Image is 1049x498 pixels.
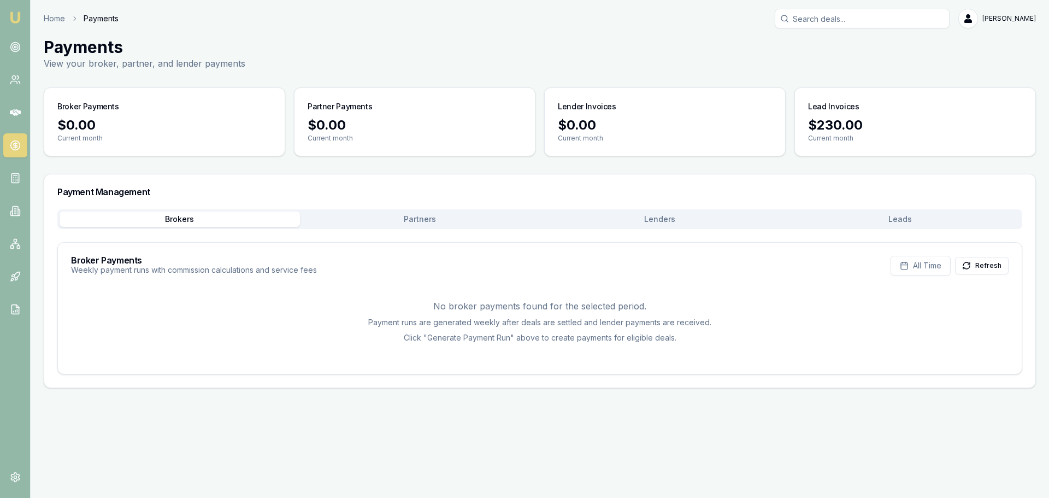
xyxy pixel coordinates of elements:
h3: Payment Management [57,188,1022,196]
div: $0.00 [57,116,272,134]
p: Current month [57,134,272,143]
p: Weekly payment runs with commission calculations and service fees [71,265,317,276]
h3: Lead Invoices [808,101,859,112]
p: No broker payments found for the selected period. [71,300,1009,313]
nav: breadcrumb [44,13,119,24]
button: Brokers [60,212,300,227]
h3: Lender Invoices [558,101,616,112]
button: Refresh [955,257,1009,274]
p: Payment runs are generated weekly after deals are settled and lender payments are received. [71,317,1009,328]
button: All Time [891,256,951,276]
div: $0.00 [558,116,772,134]
button: Lenders [540,212,780,227]
h3: Broker Payments [57,101,119,112]
img: emu-icon-u.png [9,11,22,24]
p: Current month [808,134,1022,143]
p: Click "Generate Payment Run" above to create payments for eligible deals. [71,332,1009,343]
h1: Payments [44,37,245,57]
a: Home [44,13,65,24]
div: $230.00 [808,116,1022,134]
span: [PERSON_NAME] [982,14,1036,23]
button: Leads [780,212,1021,227]
button: Partners [300,212,540,227]
h3: Broker Payments [71,256,317,265]
p: Current month [308,134,522,143]
p: View your broker, partner, and lender payments [44,57,245,70]
div: $0.00 [308,116,522,134]
h3: Partner Payments [308,101,372,112]
p: Current month [558,134,772,143]
span: Payments [84,13,119,24]
input: Search deals [775,9,950,28]
span: All Time [913,260,941,271]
